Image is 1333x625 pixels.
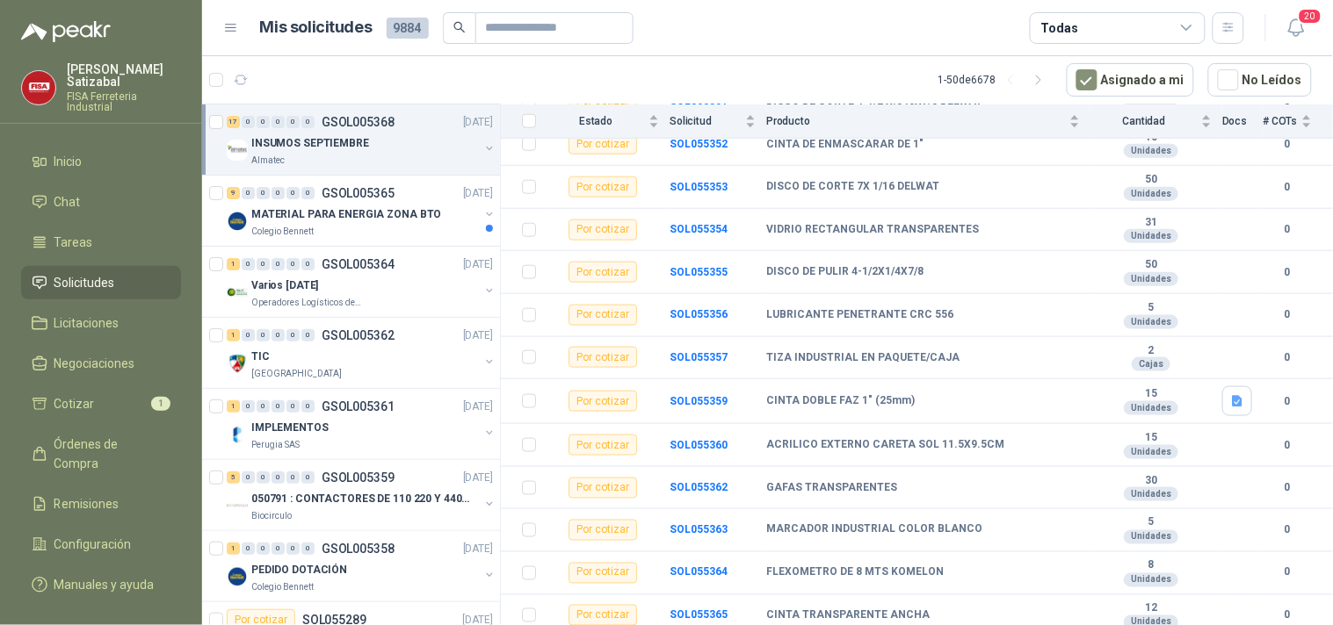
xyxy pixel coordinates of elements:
b: 31 [1090,216,1212,230]
b: 50 [1090,173,1212,187]
span: Chat [54,192,81,212]
a: 1 0 0 0 0 0 GSOL005364[DATE] Company LogoVarios [DATE]Operadores Logísticos del Caribe [227,254,496,310]
div: 17 [227,116,240,128]
div: 0 [272,471,285,484]
div: 0 [301,116,315,128]
p: FISA Ferreteria Industrial [67,91,181,112]
span: Configuración [54,535,132,554]
div: Unidades [1124,315,1178,329]
div: 0 [257,471,270,484]
b: 8 [1090,559,1212,573]
span: Negociaciones [54,354,135,373]
div: Por cotizar [569,305,637,326]
div: 0 [286,329,300,341]
p: IMPLEMENTOS [251,420,329,436]
div: 0 [272,187,285,199]
p: Varios [DATE] [251,277,318,294]
div: Unidades [1124,229,1178,243]
div: 9 [227,187,240,199]
div: 0 [242,471,255,484]
p: GSOL005361 [322,400,395,413]
div: 1 - 50 de 6678 [938,66,1053,94]
span: 20 [1298,8,1322,25]
p: GSOL005368 [322,116,395,128]
b: FLEXOMETRO DE 8 MTS KOMELON [766,566,944,580]
div: Por cotizar [569,219,637,241]
b: VIDRIO RECTANGULAR TRANSPARENTES [766,223,979,237]
p: GSOL005358 [322,542,395,555]
th: Estado [547,104,670,139]
a: 5 0 0 0 0 0 GSOL005359[DATE] Company Logo050791 : CONTACTORES DE 110 220 Y 440 VBiocirculo [227,467,496,523]
a: SOL055359 [670,395,728,407]
div: 0 [301,471,315,484]
a: SOL055352 [670,138,728,150]
p: GSOL005359 [322,471,395,484]
a: SOL055356 [670,308,728,320]
b: MARCADOR INDUSTRIAL COLOR BLANCO [766,523,982,537]
div: 0 [272,542,285,555]
button: 20 [1280,12,1312,44]
a: SOL055360 [670,439,728,451]
a: Órdenes de Compra [21,427,181,480]
p: GSOL005362 [322,329,395,341]
div: Unidades [1124,187,1178,201]
div: Unidades [1124,573,1178,587]
button: No Leídos [1208,63,1312,97]
p: Operadores Logísticos del Caribe [251,296,362,310]
a: SOL055362 [670,481,728,493]
th: Producto [766,104,1090,139]
a: SOL055364 [670,566,728,578]
span: Remisiones [54,494,120,514]
b: 0 [1263,564,1312,581]
b: 5 [1090,301,1212,315]
div: 0 [257,329,270,341]
a: 9 0 0 0 0 0 GSOL005365[DATE] Company LogoMATERIAL PARA ENERGIA ZONA BTOColegio Bennett [227,183,496,239]
p: [DATE] [463,114,493,131]
b: 0 [1263,349,1312,366]
a: Solicitudes [21,266,181,299]
b: GAFAS TRANSPARENTES [766,481,897,495]
div: 0 [286,400,300,413]
div: 1 [227,258,240,270]
b: 30 [1090,474,1212,488]
span: Manuales y ayuda [54,575,155,594]
b: 12 [1090,602,1212,616]
div: Cajas [1132,357,1170,371]
div: 0 [301,542,315,555]
b: 15 [1090,387,1212,401]
img: Company Logo [227,140,248,161]
div: 1 [227,329,240,341]
div: 0 [272,116,285,128]
div: Por cotizar [569,478,637,499]
b: TIZA INDUSTRIAL EN PAQUETE/CAJA [766,351,960,365]
b: CINTA TRANSPARENTE ANCHA [766,609,930,623]
img: Company Logo [227,566,248,587]
div: Por cotizar [569,520,637,541]
b: SOL055357 [670,351,728,363]
p: Perugia SAS [251,438,300,452]
img: Company Logo [227,282,248,303]
b: CINTA DOBLE FAZ 1" (25mm) [766,394,915,408]
span: Cotizar [54,394,95,413]
a: Tareas [21,226,181,259]
b: SOL055354 [670,223,728,235]
div: Por cotizar [569,563,637,584]
b: 2 [1090,344,1212,358]
div: 5 [227,471,240,484]
a: SOL055355 [670,266,728,278]
div: Unidades [1124,401,1178,415]
b: DISCO DE PULIR 4-1/2X1/4X7/8 [766,265,924,279]
p: Biocirculo [251,509,292,523]
p: Colegio Bennett [251,225,314,239]
span: Solicitud [670,115,742,127]
div: Unidades [1124,445,1178,459]
p: [DATE] [463,470,493,486]
img: Company Logo [227,495,248,516]
div: 0 [301,187,315,199]
h1: Mis solicitudes [260,15,373,40]
span: Producto [766,115,1066,127]
a: 17 0 0 0 0 0 GSOL005368[DATE] Company LogoINSUMOS SEPTIEMBREAlmatec [227,111,496,168]
div: 0 [272,329,285,341]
